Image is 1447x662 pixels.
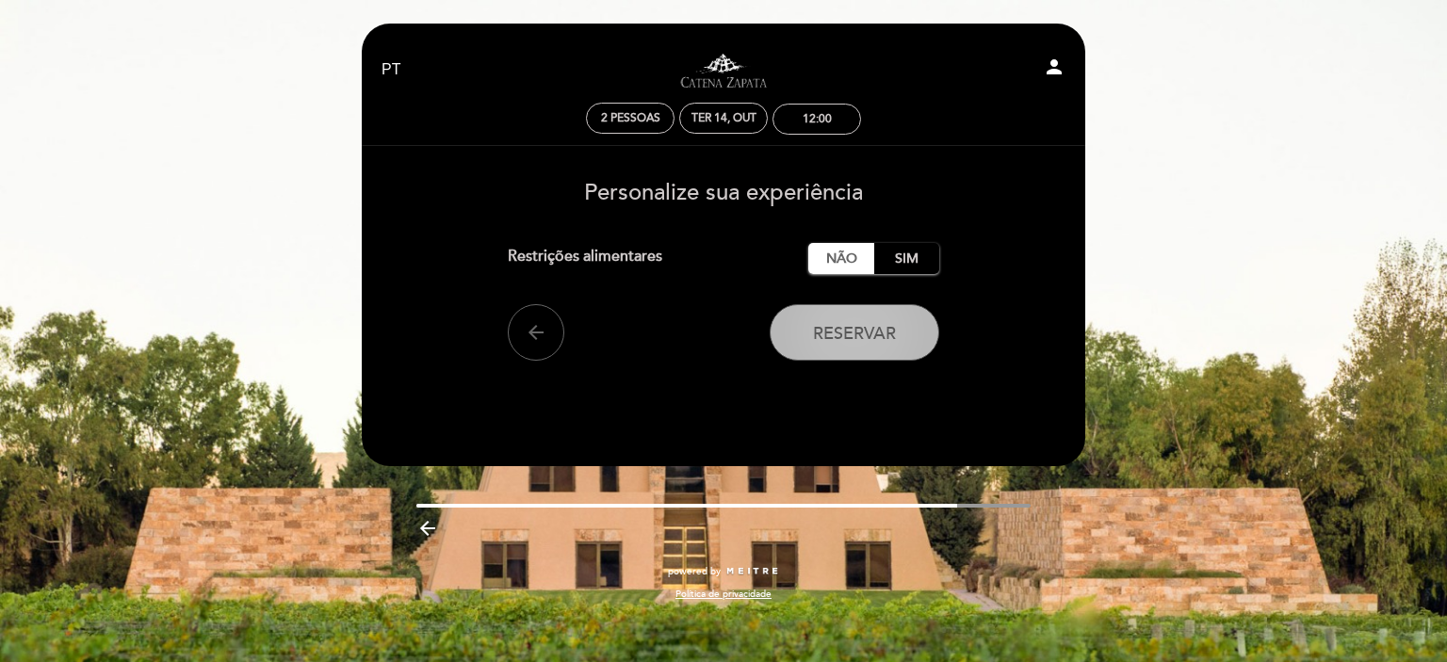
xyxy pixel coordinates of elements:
i: arrow_back [525,321,547,344]
label: Não [808,243,874,274]
a: powered by [668,565,779,578]
span: 2 pessoas [601,111,660,125]
i: person [1043,56,1065,78]
label: Sim [873,243,939,274]
div: Restrições alimentares [508,243,809,274]
button: arrow_back [508,304,564,361]
a: Visitas y degustaciones en La Pirámide [606,44,841,96]
span: Personalize sua experiência [584,179,863,206]
span: powered by [668,565,721,578]
div: Ter 14, out [691,111,756,125]
div: 12:00 [803,112,832,126]
button: Reservar [770,304,939,361]
a: Política de privacidade [675,588,772,601]
i: arrow_backward [416,517,439,540]
img: MEITRE [725,567,779,576]
span: Reservar [813,323,896,344]
button: person [1043,56,1065,85]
